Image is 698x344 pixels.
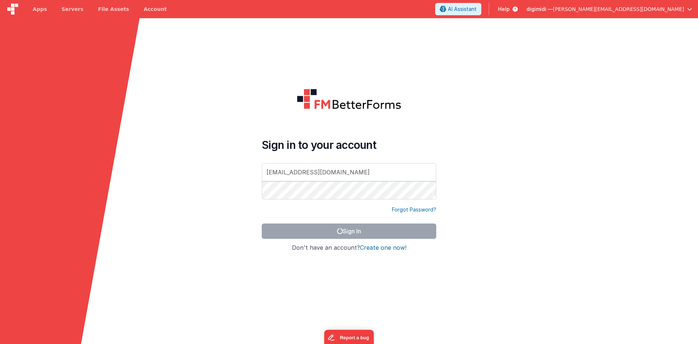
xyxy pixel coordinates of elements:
span: Help [498,5,510,13]
h4: Sign in to your account [262,138,436,151]
button: Create one now! [360,245,406,251]
span: Apps [33,5,47,13]
h4: Don't have an account? [262,245,436,251]
a: Forgot Password? [392,206,436,213]
button: digimidi — [PERSON_NAME][EMAIL_ADDRESS][DOMAIN_NAME] [526,5,692,13]
input: Email Address [262,163,436,181]
span: Servers [61,5,83,13]
span: File Assets [98,5,129,13]
span: digimidi — [526,5,553,13]
button: Sign In [262,224,436,239]
span: AI Assistant [448,5,477,13]
button: AI Assistant [435,3,481,15]
span: [PERSON_NAME][EMAIL_ADDRESS][DOMAIN_NAME] [553,5,684,13]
